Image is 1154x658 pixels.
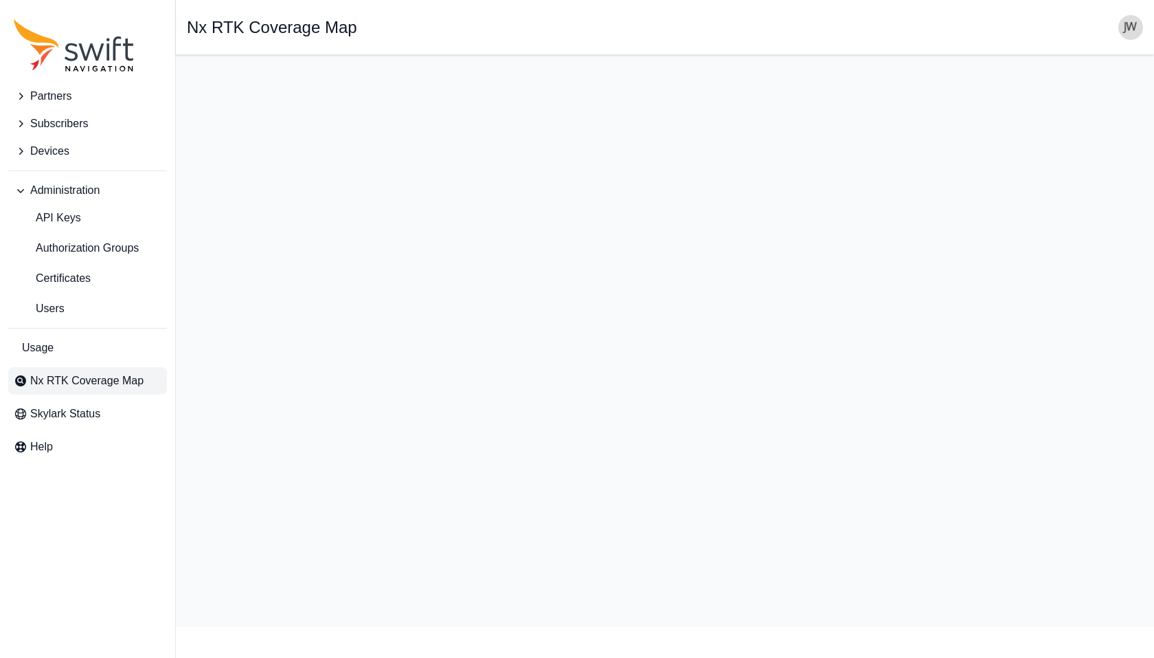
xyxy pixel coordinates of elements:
button: Administration [8,177,167,204]
button: Subscribers [8,110,167,138]
a: Help [8,433,167,461]
span: Users [14,300,65,317]
span: Certificates [14,270,91,287]
button: Devices [8,138,167,165]
a: Skylark Status [8,400,167,428]
span: Skylark Status [30,406,100,422]
a: Users [8,295,167,322]
span: Authorization Groups [14,240,139,256]
a: Certificates [8,265,167,292]
span: Nx RTK Coverage Map [30,373,144,389]
h1: Nx RTK Coverage Map [187,19,357,36]
span: Partners [30,88,71,105]
iframe: RTK Map [187,66,1143,616]
span: API Keys [14,210,81,226]
span: Help [30,439,53,455]
img: user photo [1118,15,1143,40]
a: Usage [8,334,167,362]
a: Authorization Groups [8,234,167,262]
span: Usage [22,340,54,356]
button: Partners [8,83,167,110]
span: Administration [30,182,100,199]
span: Subscribers [30,116,88,132]
a: Nx RTK Coverage Map [8,367,167,395]
a: API Keys [8,204,167,232]
span: Devices [30,143,69,160]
